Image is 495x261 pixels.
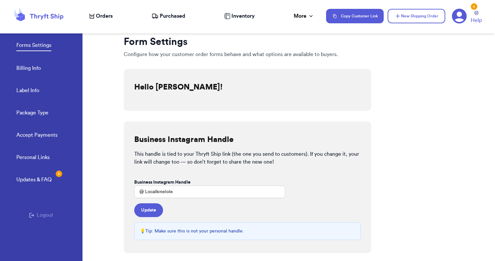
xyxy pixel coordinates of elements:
div: 5 [471,3,477,10]
p: This handle is tied to your Thryft Ship link (the one you send to customers). If you change it, y... [134,150,361,166]
span: Inventory [231,12,255,20]
button: New Shipping Order [388,9,445,23]
p: Configure how your customer order forms behave and what options are available to buyers. [124,50,371,58]
a: Personal Links [16,153,50,163]
a: Purchased [152,12,185,20]
span: Orders [96,12,113,20]
button: Update [134,203,163,217]
h2: Business Instagram Handle [134,134,233,145]
div: More [294,12,314,20]
button: Logout [29,211,53,219]
a: 5 [452,9,467,24]
a: Package Type [16,109,48,118]
a: Help [471,11,482,24]
a: Forms Settings [16,41,51,51]
a: Updates & FAQ5 [16,176,52,185]
a: Billing Info [16,64,41,73]
a: Inventory [224,12,255,20]
h2: Hello [PERSON_NAME]! [134,82,223,92]
a: Accept Payments [16,131,58,140]
h1: Form Settings [124,36,371,48]
button: Copy Customer Link [326,9,384,23]
div: 5 [56,171,62,177]
p: 💡 Tip: Make sure this is not your personal handle. [140,228,244,234]
div: @ [134,186,144,198]
span: Purchased [160,12,185,20]
span: Help [471,16,482,24]
a: Label Info [16,87,39,96]
a: Orders [89,12,113,20]
div: Updates & FAQ [16,176,52,184]
label: Business Instagram Handle [134,179,191,186]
